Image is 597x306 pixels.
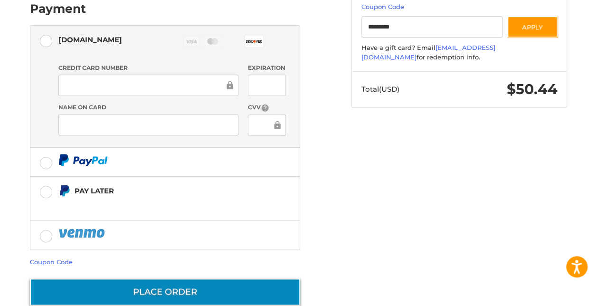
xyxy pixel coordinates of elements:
label: Credit Card Number [58,64,239,72]
button: Apply [507,16,558,38]
button: Place Order [30,278,300,306]
a: Coupon Code [361,3,404,10]
img: Pay Later icon [58,185,70,197]
h2: Payment [30,1,86,16]
img: PayPal icon [58,227,107,239]
a: Coupon Code [30,258,73,266]
label: Name on Card [58,103,239,112]
div: [DOMAIN_NAME] [58,32,122,48]
label: CVV [248,103,286,112]
a: [EMAIL_ADDRESS][DOMAIN_NAME] [361,44,495,61]
input: Gift Certificate or Coupon Code [361,16,503,38]
div: Pay Later [75,183,256,199]
span: $50.44 [507,80,558,98]
img: PayPal icon [58,154,108,166]
iframe: PayPal Message 1 [58,201,257,209]
span: Total (USD) [361,85,399,94]
div: Have a gift card? Email for redemption info. [361,43,558,62]
label: Expiration [248,64,286,72]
